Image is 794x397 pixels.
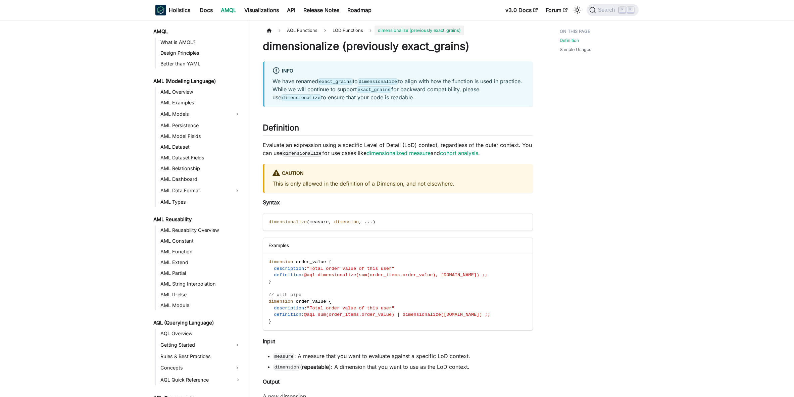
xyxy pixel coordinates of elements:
button: Search (Command+K) [587,4,639,16]
li: : A measure that you want to evaluate against a specific LoD context. [274,352,533,360]
code: dimension [274,364,300,370]
a: AML Dataset Fields [158,153,243,162]
a: AML Reusability [151,215,243,224]
span: . [367,219,370,225]
code: measure [274,353,294,360]
span: description [274,306,304,311]
button: Switch between dark and light mode (currently light mode) [572,5,583,15]
span: "Total order value of this user" [307,306,394,311]
a: AML Persistence [158,121,243,130]
span: AQL Functions [284,26,321,35]
a: AML Dashboard [158,175,243,184]
span: . [364,219,367,225]
h1: dimensionalize (previously exact_grains) [263,40,533,53]
span: dimensionalize (previously exact_grains) [375,26,464,35]
span: @aql dimensionalize(sum(order_items.order_value), [DOMAIN_NAME]) ;; [304,272,488,278]
p: We have renamed to to align with how the function is used in practice. While we will continue to ... [272,77,525,101]
span: definition [274,312,301,317]
span: ( [307,219,309,225]
button: Expand sidebar category 'AML Data Format' [231,185,243,196]
a: AML Constant [158,236,243,246]
a: AML Model Fields [158,132,243,141]
span: { [329,259,332,264]
a: AML Extend [158,258,243,267]
a: API [283,5,299,15]
code: exact_grains [318,78,353,85]
nav: Docs sidebar [149,20,249,397]
img: Holistics [155,5,166,15]
span: measure [309,219,329,225]
span: : [301,312,304,317]
a: AML Partial [158,268,243,278]
span: ) [373,219,375,225]
span: : [301,272,304,278]
code: dimensionalize [281,94,321,101]
strong: Input [263,338,275,345]
span: Search [596,7,619,13]
a: Docs [196,5,217,15]
a: AML Data Format [158,185,231,196]
a: AML Reusability Overview [158,226,243,235]
a: dimensionalized measure [366,150,431,156]
a: AML Examples [158,98,243,107]
code: dimensionalize [282,150,322,157]
span: LOD Functions [329,26,366,35]
span: description [274,266,304,271]
a: Roadmap [343,5,376,15]
a: HolisticsHolistics [155,5,190,15]
a: AML Types [158,197,243,207]
a: AML Function [158,247,243,256]
p: Evaluate an expression using a specific Level of Detail (LoD) context, regardless of the outer co... [263,141,533,157]
a: Home page [263,26,276,35]
a: AML Relationship [158,164,243,173]
span: : [304,306,307,311]
code: dimensionalize [358,78,398,85]
a: AML Dataset [158,142,243,152]
a: Concepts [158,362,231,373]
span: definition [274,272,301,278]
span: . [370,219,373,225]
li: ( ): A dimension that you want to use as the LoD context. [274,363,533,371]
span: // with pipe [268,292,301,297]
a: AML Overview [158,87,243,97]
a: Forum [542,5,572,15]
span: , [359,219,361,225]
a: AMQL [151,27,243,36]
kbd: ⌘ [619,7,626,13]
a: AQL Quick Reference [158,375,243,385]
span: dimension [268,259,293,264]
span: { [329,299,332,304]
button: Expand sidebar category 'AML Models' [231,109,243,119]
span: : [304,266,307,271]
a: AML String Interpolation [158,279,243,289]
a: What is AMQL? [158,38,243,47]
strong: Output [263,378,280,385]
code: exact_grains [357,86,391,93]
a: Design Principles [158,48,243,58]
div: Examples [263,238,533,253]
button: Expand sidebar category 'Concepts' [231,362,243,373]
span: dimension [268,299,293,304]
a: Better than YAML [158,59,243,68]
a: AMQL [217,5,240,15]
a: AML Models [158,109,231,119]
span: dimension [334,219,359,225]
a: AQL (Querying Language) [151,318,243,328]
a: cohort analysis [440,150,478,156]
h2: Definition [263,123,533,136]
a: Visualizations [240,5,283,15]
a: Getting Started [158,340,231,350]
a: Sample Usages [560,46,591,53]
b: Holistics [169,6,190,14]
a: AML Module [158,301,243,310]
span: @aql sum(order_items.order_value) | dimensionalize([DOMAIN_NAME]) ;; [304,312,490,317]
a: v3.0 Docs [501,5,542,15]
button: Expand sidebar category 'Getting Started' [231,340,243,350]
strong: Syntax [263,199,280,206]
span: } [268,319,271,324]
span: , [329,219,332,225]
a: Rules & Best Practices [158,352,243,361]
a: Release Notes [299,5,343,15]
span: dimensionalize [268,219,307,225]
strong: repeatable [302,363,329,370]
